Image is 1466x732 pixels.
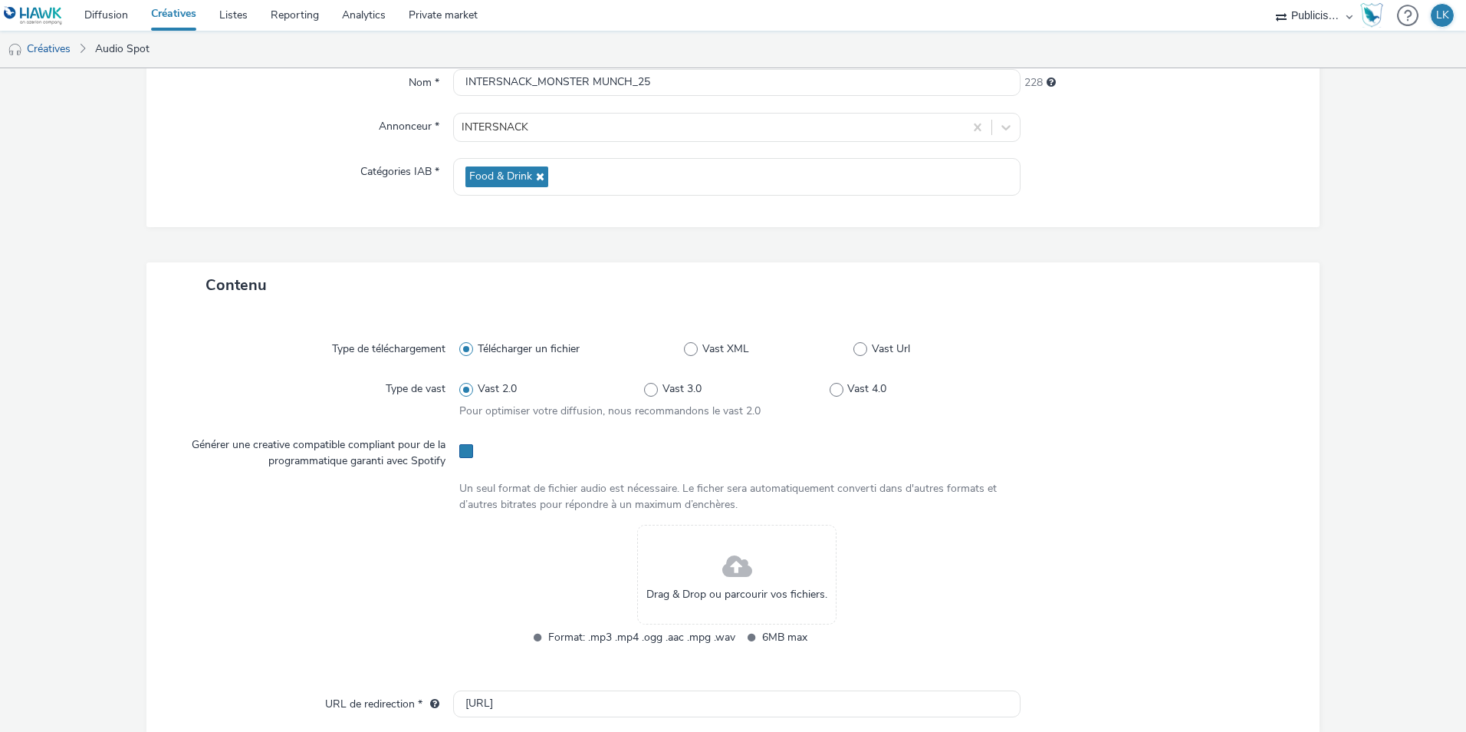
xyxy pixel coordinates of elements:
[422,697,439,712] div: L'URL de redirection sera utilisée comme URL de validation avec certains SSP et ce sera l'URL de ...
[847,381,886,397] span: Vast 4.0
[1047,75,1056,91] div: 255 caractères maximum
[1360,3,1383,28] img: Hawk Academy
[453,69,1021,96] input: Nom
[87,31,157,68] a: Audio Spot
[646,587,827,602] span: Drag & Drop ou parcourir vos fichiers.
[1436,4,1449,27] div: LK
[478,341,580,357] span: Télécharger un fichier
[380,375,452,397] label: Type de vast
[469,170,532,183] span: Food & Drink
[1360,3,1389,28] a: Hawk Academy
[872,341,910,357] span: Vast Url
[1024,75,1043,91] span: 228
[4,6,63,25] img: undefined Logo
[8,42,23,58] img: audio
[459,481,1014,513] div: Un seul format de fichier audio est nécessaire. Le ficher sera automatiquement converti dans d'au...
[319,691,445,712] label: URL de redirection *
[373,113,445,134] label: Annonceur *
[354,158,445,180] label: Catégories IAB *
[174,431,452,469] label: Générer une creative compatible compliant pour de la programmatique garanti avec Spotify
[762,628,949,646] span: 6MB max
[478,381,517,397] span: Vast 2.0
[403,69,445,91] label: Nom *
[326,335,452,357] label: Type de téléchargement
[548,628,735,646] span: Format: .mp3 .mp4 .ogg .aac .mpg .wav
[662,381,702,397] span: Vast 3.0
[453,691,1021,717] input: url...
[702,341,749,357] span: Vast XML
[459,404,761,418] span: Pour optimiser votre diffusion, nous recommandons le vast 2.0
[205,275,267,295] span: Contenu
